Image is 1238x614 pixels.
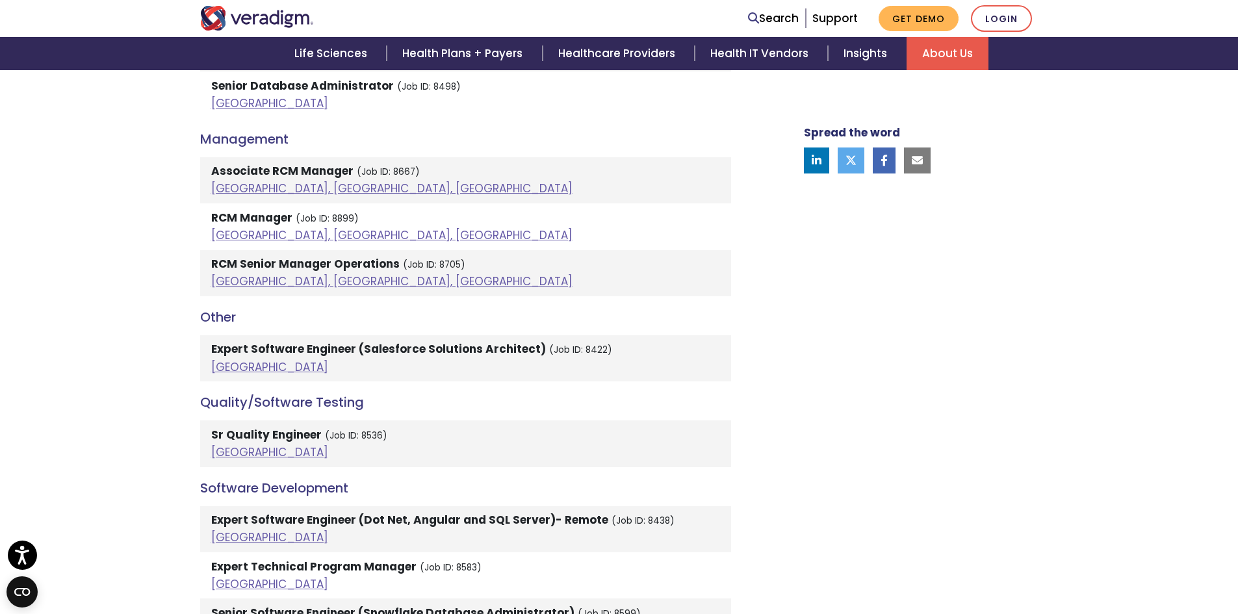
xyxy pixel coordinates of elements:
a: [GEOGRAPHIC_DATA] [211,359,328,375]
a: [GEOGRAPHIC_DATA], [GEOGRAPHIC_DATA], [GEOGRAPHIC_DATA] [211,181,573,196]
a: [GEOGRAPHIC_DATA] [211,96,328,111]
a: Get Demo [879,6,959,31]
a: [GEOGRAPHIC_DATA] [211,530,328,545]
button: Open CMP widget [6,576,38,608]
strong: RCM Senior Manager Operations [211,256,400,272]
a: [GEOGRAPHIC_DATA] [211,444,328,460]
strong: Expert Software Engineer (Salesforce Solutions Architect) [211,341,546,357]
a: Search [748,10,799,27]
small: (Job ID: 8899) [296,212,359,225]
h4: Software Development [200,480,731,496]
small: (Job ID: 8422) [549,344,612,356]
strong: Expert Technical Program Manager [211,559,417,574]
small: (Job ID: 8438) [612,515,675,527]
small: (Job ID: 8583) [420,561,482,574]
h4: Quality/Software Testing [200,394,731,410]
strong: RCM Manager [211,210,292,225]
img: Veradigm logo [200,6,314,31]
a: [GEOGRAPHIC_DATA] [211,576,328,592]
strong: Sr Quality Engineer [211,427,322,442]
small: (Job ID: 8705) [403,259,465,271]
strong: Expert Software Engineer (Dot Net, Angular and SQL Server)- Remote [211,512,608,528]
small: (Job ID: 8498) [397,81,461,93]
a: Login [971,5,1032,32]
a: Life Sciences [279,37,387,70]
a: About Us [907,37,988,70]
a: Health IT Vendors [695,37,828,70]
small: (Job ID: 8667) [357,166,420,178]
a: Insights [828,37,907,70]
h4: Other [200,309,731,325]
a: [GEOGRAPHIC_DATA], [GEOGRAPHIC_DATA], [GEOGRAPHIC_DATA] [211,227,573,243]
strong: Senior Database Administrator [211,78,394,94]
small: (Job ID: 8536) [325,429,387,442]
a: Healthcare Providers [543,37,695,70]
h4: Management [200,131,731,147]
a: Support [812,10,858,26]
a: [GEOGRAPHIC_DATA], [GEOGRAPHIC_DATA], [GEOGRAPHIC_DATA] [211,274,573,289]
a: Health Plans + Payers [387,37,542,70]
strong: Associate RCM Manager [211,163,354,179]
strong: Spread the word [804,125,900,140]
